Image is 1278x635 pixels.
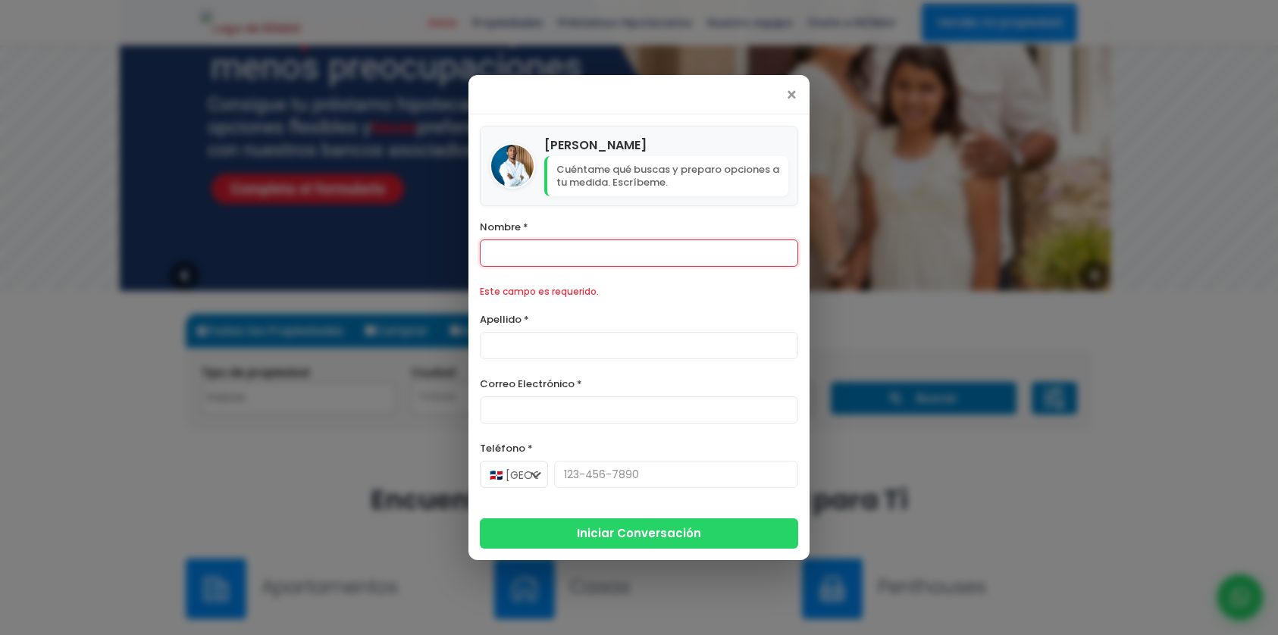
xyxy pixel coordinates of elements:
p: Cuéntame qué buscas y preparo opciones a tu medida. Escríbeme. [544,156,788,197]
label: Correo Electrónico * [480,374,798,393]
img: Bryan Pourie [491,145,534,187]
button: Iniciar Conversación [480,518,798,549]
div: Este campo es requerido. [480,282,798,301]
label: Apellido * [480,310,798,329]
h4: [PERSON_NAME] [544,136,788,155]
label: Teléfono * [480,439,798,458]
span: × [785,86,798,105]
label: Nombre * [480,217,798,236]
input: 123-456-7890 [554,461,798,488]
